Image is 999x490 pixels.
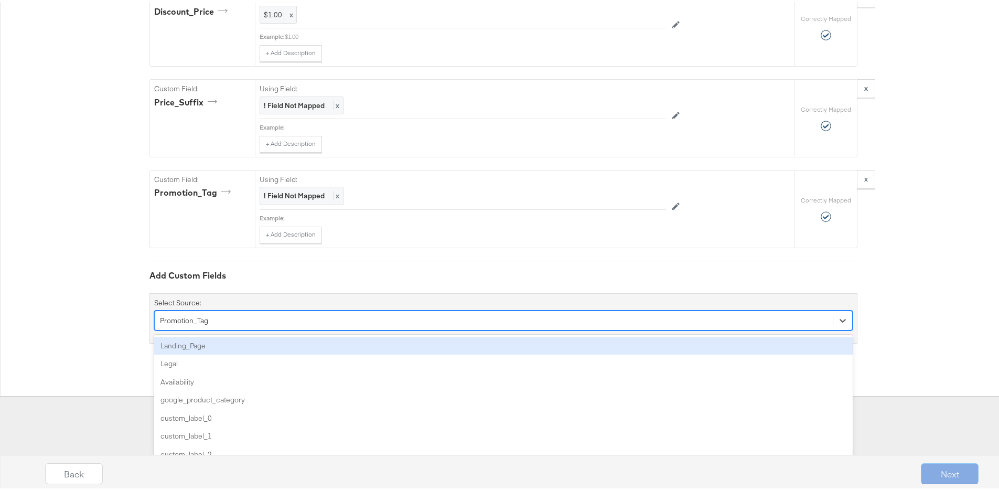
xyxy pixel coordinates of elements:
div: custom_label_2 [154,443,853,462]
strong: ! Field Not Mapped [264,99,325,108]
button: + Add Description [260,225,322,241]
div: Example: [260,212,285,220]
div: Promotion_Tag [160,313,208,323]
div: Example: [260,121,285,130]
button: x [857,77,875,96]
div: Add Custom Fields [149,268,857,280]
div: Promotion_Tag [154,185,234,197]
label: Select Source: [154,296,201,306]
span: x [333,189,339,198]
strong: x [864,172,868,182]
button: + Add Description [260,43,322,60]
button: + Add Description [260,134,322,151]
div: $1.00 [285,30,666,39]
div: google_product_category [154,389,853,407]
label: Custom Field: [154,173,251,183]
div: custom_label_0 [154,407,853,425]
label: Using Field: [260,82,666,92]
button: Back [45,461,103,482]
strong: ! Field Not Mapped [264,189,325,198]
label: Correctly Mapped [801,194,851,203]
button: x [857,168,875,187]
div: Availability [154,371,853,389]
label: Correctly Mapped [801,13,851,21]
div: Legal [154,353,853,371]
div: custom_label_1 [154,425,853,443]
div: Landing_Page [154,335,853,353]
label: Correctly Mapped [801,103,851,112]
span: x [333,99,339,108]
strong: x [864,81,868,91]
div: Discount_Price [154,4,231,16]
div: Example: [260,30,285,39]
div: Price_Suffix [154,94,221,106]
label: Using Field: [260,173,666,183]
span: $1.00 [264,8,293,18]
span: x [284,4,296,22]
label: Custom Field: [154,82,251,92]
